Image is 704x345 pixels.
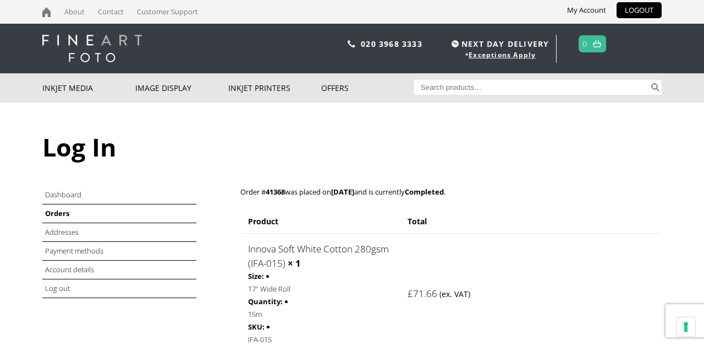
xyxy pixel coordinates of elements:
th: Total [401,211,661,232]
a: Dashboard [45,190,81,200]
span: £ [408,287,413,300]
img: time.svg [452,40,459,47]
a: Offers [321,73,414,103]
a: My Account [559,2,614,18]
a: Orders [45,208,69,218]
img: phone.svg [348,40,355,47]
img: logo-white.svg [42,35,142,62]
button: Search [649,80,662,95]
a: Inkjet Printers [228,73,321,103]
a: Innova Soft White Cotton 280gsm (IFA-015) [248,242,389,269]
a: Inkjet Media [42,73,135,103]
th: Product [241,211,400,232]
a: 0 [582,36,587,52]
a: Exceptions Apply [469,50,536,60]
a: Payment methods [45,246,103,256]
bdi: 71.66 [408,287,437,300]
small: (ex. VAT) [439,289,470,299]
mark: [DATE] [331,187,354,197]
strong: SKU: [248,321,265,333]
a: Image Display [135,73,228,103]
strong: × 1 [288,257,301,269]
input: Search products… [414,80,650,95]
a: Log out [45,283,70,293]
p: 17" Wide Roll [248,283,393,295]
p: 15m [248,308,393,321]
img: basket.svg [593,40,601,47]
mark: Completed [405,187,444,197]
strong: Quantity: [248,295,283,308]
strong: Size: [248,270,264,283]
a: 020 3968 3333 [361,39,422,49]
p: Order # was placed on and is currently . [240,186,662,198]
span: NEXT DAY DELIVERY [449,37,549,50]
a: LOGOUT [617,2,662,18]
mark: 41368 [266,187,285,197]
button: Your consent preferences for tracking technologies [676,317,695,336]
nav: Account pages [42,186,228,298]
a: Account details [45,265,94,274]
h1: Log In [42,130,662,164]
a: Addresses [45,227,79,237]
